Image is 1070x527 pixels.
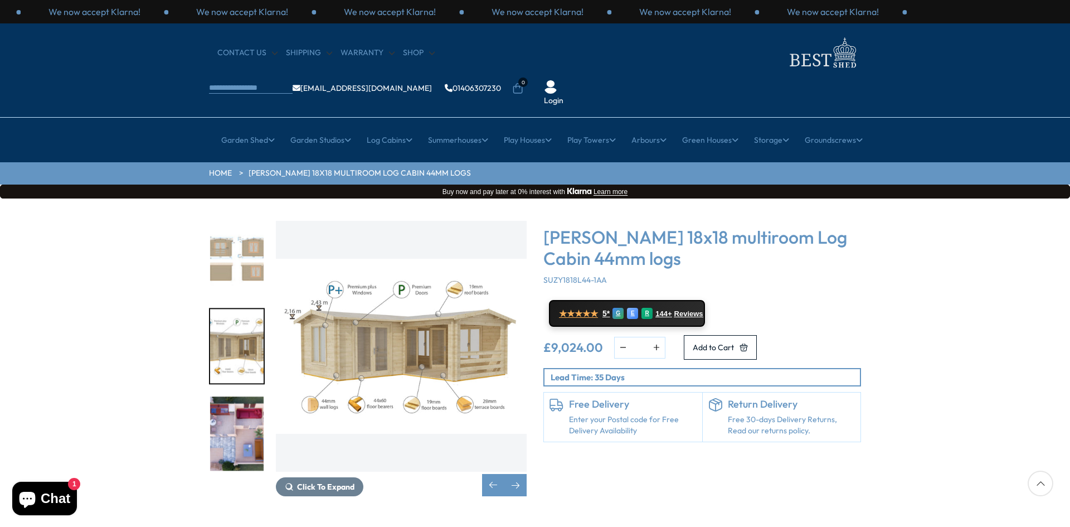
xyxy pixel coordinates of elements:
p: We now accept Klarna! [196,6,288,18]
a: HOME [209,168,232,179]
p: Lead Time: 35 Days [551,371,860,383]
p: Free 30-days Delivery Returns, Read our returns policy. [728,414,855,436]
p: We now accept Klarna! [787,6,879,18]
span: Add to Cart [693,344,734,351]
a: Shipping [286,47,332,59]
img: Shire Suzy 18x18 multiroom Log Cabin 44mm logs - Best Shed [276,221,527,472]
a: Storage [754,126,789,154]
span: Reviews [674,310,703,318]
button: Click To Expand [276,477,363,496]
span: Click To Expand [297,482,354,492]
img: Suzy3_2x6-2_5S31896-specification_5e208d22-2402-46f8-a035-e25c8becdf48_200x200.jpg [210,310,264,384]
div: E [627,308,638,319]
img: logo [783,35,861,71]
a: [PERSON_NAME] 18x18 multiroom Log Cabin 44mm logs [249,168,471,179]
a: Garden Studios [290,126,351,154]
div: 6 / 7 [276,221,527,496]
div: 1 / 3 [21,6,168,18]
div: 1 / 3 [464,6,611,18]
p: We now accept Klarna! [344,6,436,18]
div: Previous slide [482,474,504,496]
div: 3 / 3 [759,6,907,18]
div: 5 / 7 [209,221,265,297]
span: SUZY1818L44-1AA [543,275,607,285]
a: Groundscrews [805,126,863,154]
a: Login [544,95,563,107]
img: Suzy3_2x6-2_5S31896-3_320c29eb-a9c1-4bc9-8106-708d0559d94e_200x200.jpg [210,397,264,471]
ins: £9,024.00 [543,341,603,354]
div: Next slide [504,474,527,496]
div: 7 / 7 [209,395,265,472]
a: Log Cabins [367,126,412,154]
a: Warranty [341,47,395,59]
div: 2 / 3 [168,6,316,18]
a: Play Houses [504,126,552,154]
div: 6 / 7 [209,308,265,385]
a: Play Towers [567,126,616,154]
p: We now accept Klarna! [492,6,583,18]
a: Enter your Postal code for Free Delivery Availability [569,414,697,436]
div: 3 / 3 [316,6,464,18]
inbox-online-store-chat: Shopify online store chat [9,482,80,518]
a: CONTACT US [217,47,278,59]
a: Summerhouses [428,126,488,154]
span: 0 [518,78,528,87]
div: 2 / 3 [611,6,759,18]
button: Add to Cart [684,335,757,360]
a: [EMAIL_ADDRESS][DOMAIN_NAME] [293,84,432,92]
span: ★★★★★ [559,308,598,319]
p: We now accept Klarna! [48,6,140,18]
a: Garden Shed [221,126,275,154]
a: 01406307230 [445,84,501,92]
a: Arbours [631,126,667,154]
img: Suzy3_2x6-2_5S31896-elevations_b67a65c6-cd6a-4bb4-bea4-cf1d5b0f92b6_200x200.jpg [210,222,264,296]
div: R [641,308,653,319]
a: Green Houses [682,126,738,154]
p: We now accept Klarna! [639,6,731,18]
span: 144+ [655,310,672,318]
h6: Return Delivery [728,398,855,410]
a: ★★★★★ 5* G E R 144+ Reviews [549,300,705,327]
div: G [612,308,624,319]
img: User Icon [544,80,557,94]
h3: [PERSON_NAME] 18x18 multiroom Log Cabin 44mm logs [543,226,861,269]
a: 0 [512,83,523,94]
h6: Free Delivery [569,398,697,410]
a: Shop [403,47,435,59]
